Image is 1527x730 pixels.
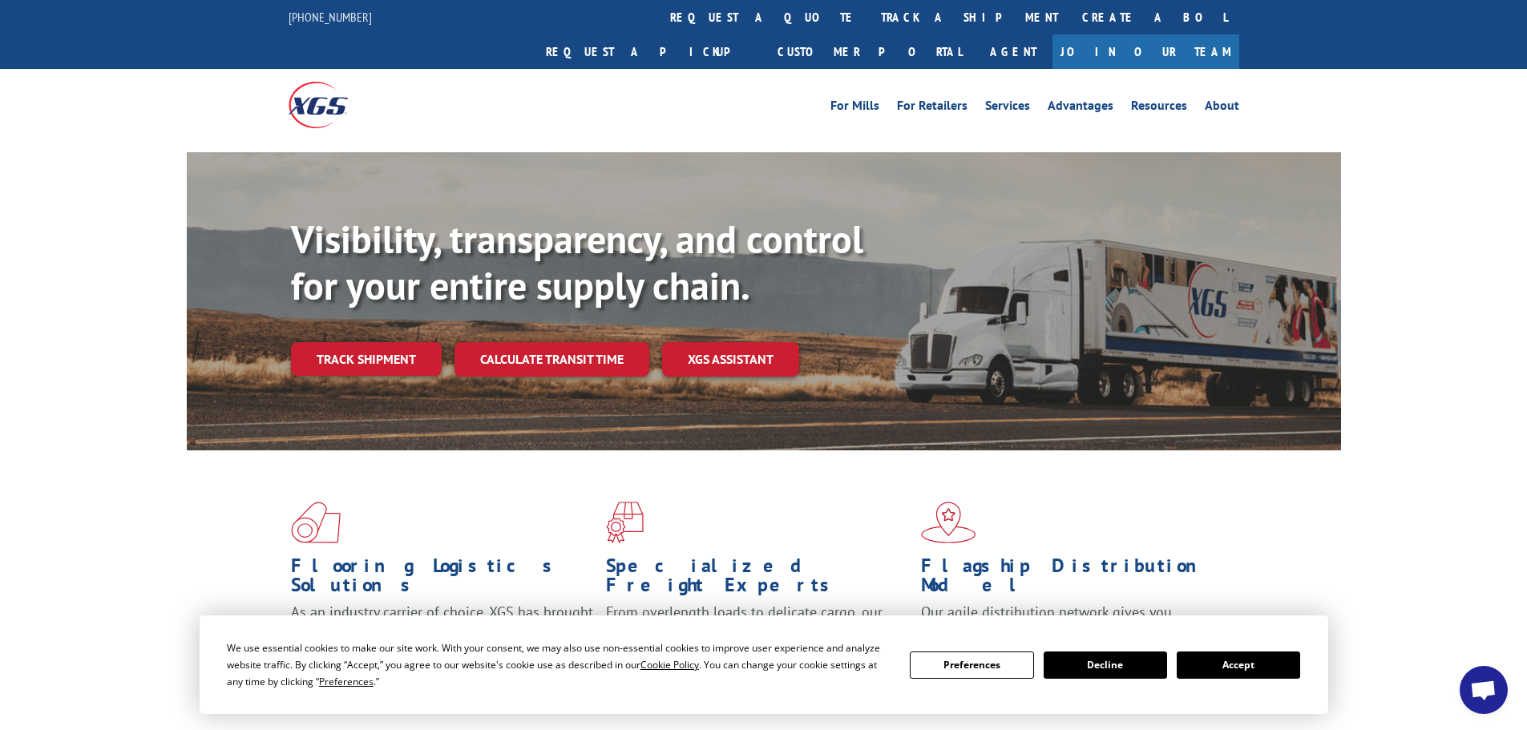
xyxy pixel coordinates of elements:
[1460,666,1508,714] div: Open chat
[766,34,974,69] a: Customer Portal
[921,502,976,543] img: xgs-icon-flagship-distribution-model-red
[606,556,909,603] h1: Specialized Freight Experts
[1205,99,1239,117] a: About
[974,34,1052,69] a: Agent
[1131,99,1187,117] a: Resources
[291,502,341,543] img: xgs-icon-total-supply-chain-intelligence-red
[1044,651,1167,679] button: Decline
[662,342,799,377] a: XGS ASSISTANT
[910,651,1033,679] button: Preferences
[454,342,649,377] a: Calculate transit time
[1048,99,1113,117] a: Advantages
[1052,34,1239,69] a: Join Our Team
[200,615,1328,714] div: Cookie Consent Prompt
[606,502,644,543] img: xgs-icon-focused-on-flooring-red
[319,675,374,688] span: Preferences
[291,556,594,603] h1: Flooring Logistics Solutions
[291,342,442,376] a: Track shipment
[1177,651,1300,679] button: Accept
[897,99,968,117] a: For Retailers
[289,9,372,25] a: [PHONE_NUMBER]
[985,99,1030,117] a: Services
[606,603,909,674] p: From overlength loads to delicate cargo, our experienced staff knows the best way to move your fr...
[921,556,1224,603] h1: Flagship Distribution Model
[830,99,879,117] a: For Mills
[921,603,1216,640] span: Our agile distribution network gives you nationwide inventory management on demand.
[227,639,891,690] div: We use essential cookies to make our site work. With your consent, we may also use non-essential ...
[291,214,863,310] b: Visibility, transparency, and control for your entire supply chain.
[534,34,766,69] a: Request a pickup
[640,658,699,672] span: Cookie Policy
[291,603,593,659] span: As an industry carrier of choice, XGS has brought innovation and dedication to flooring logistics...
